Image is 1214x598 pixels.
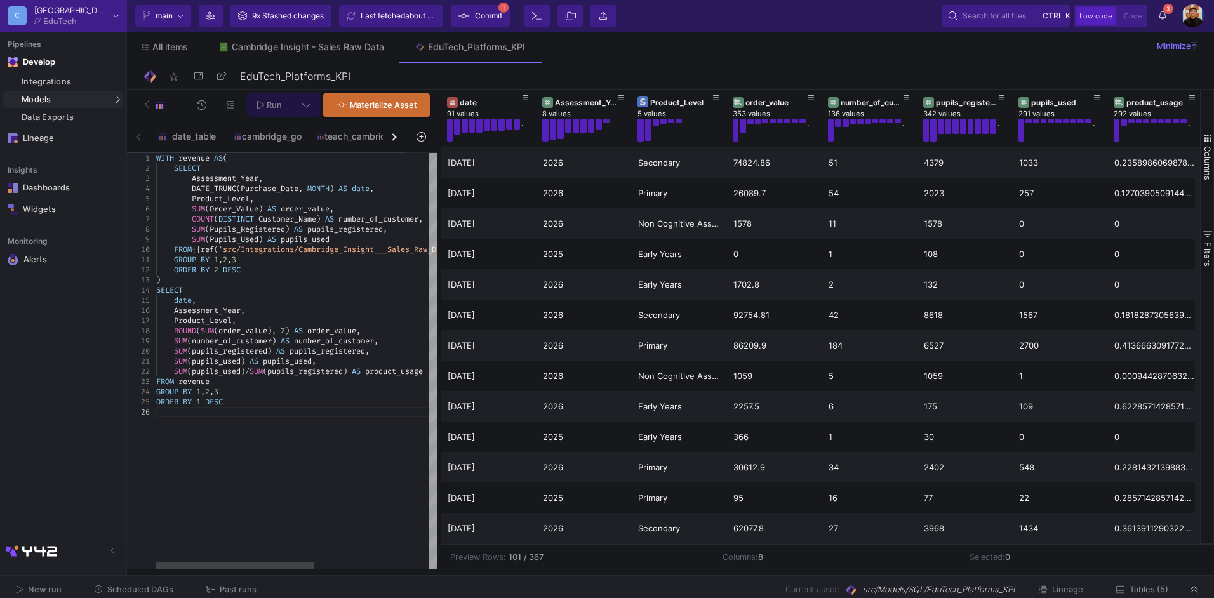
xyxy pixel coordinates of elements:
span: Assessment_Year [192,173,258,183]
div: 1 [127,153,150,163]
div: Secondary [638,148,719,178]
span: SUM [192,224,205,234]
div: 42 [829,300,910,330]
a: Integrations [3,74,123,90]
div: 0 [1114,239,1196,269]
div: 23 [127,376,150,387]
div: 0.0009442870632672333 [1114,361,1196,391]
span: COUNT [192,214,214,224]
div: 1702.8 [733,270,815,300]
span: order_value [218,326,267,336]
span: ( [196,326,201,336]
span: Order_Value [210,204,258,214]
span: revenue [178,153,210,163]
img: Navigation icon [8,183,18,193]
div: 12 [127,265,150,275]
img: Logo [142,69,158,84]
span: DISTINCT [218,214,254,224]
div: 1567 [1019,300,1100,330]
div: . [807,119,809,142]
div: 8618 [924,300,1005,330]
span: AS [294,224,303,234]
span: 'src/Integrations/Cambridge_Insight___Sales_Raw_Da [218,244,441,255]
button: ctrlk [1039,8,1063,23]
div: 353 values [733,109,828,119]
span: Purchase_Date [241,183,298,194]
span: pupils_used [192,356,241,366]
div: 54 [829,178,910,208]
div: Data Exports [22,112,120,123]
div: 14 [127,285,150,295]
span: , [250,194,254,204]
img: Tab icon [415,42,425,53]
a: Data Exports [3,109,123,126]
div: Alerts [23,254,106,265]
span: ) [285,224,290,234]
div: date [460,98,523,107]
span: ) [272,336,276,346]
span: SUM [192,234,205,244]
span: Product_Level [192,194,250,204]
span: Materialize Asset [350,100,417,110]
span: ( [187,356,192,366]
span: Customer_Name [258,214,316,224]
span: pupils_registered [192,346,267,356]
div: 184 [829,331,910,361]
div: 5 [829,361,910,391]
span: Scheduled DAGs [107,585,173,594]
div: [GEOGRAPHIC_DATA] [34,6,108,15]
span: ) [267,346,272,356]
span: order_value [281,204,330,214]
span: SUM [174,366,187,376]
div: pupils_registered [936,98,999,107]
span: SUM [201,326,214,336]
span: Run [267,100,282,110]
span: GROUP [174,255,196,265]
div: order_value [745,98,808,107]
button: Commit [451,5,510,27]
span: number_of_customer [294,336,374,346]
mat-icon: star_border [166,69,182,84]
span: , [258,173,263,183]
span: ( [263,366,267,376]
span: DATE_TRUNC [192,183,236,194]
span: SUM [174,356,187,366]
div: 342 values [923,109,1018,119]
div: 91 values [447,109,542,119]
div: 2023 [924,178,1005,208]
div: 0 [1019,239,1100,269]
span: Tables (5) [1130,585,1168,594]
button: main [135,5,191,27]
div: cambridge_go [234,131,302,142]
span: Columns [1203,146,1213,180]
div: [DATE] [448,361,529,391]
span: ORDER [174,265,196,275]
span: Filters [1203,242,1213,267]
span: Models [22,95,51,105]
span: ) [330,183,334,194]
div: 2026 [543,300,624,330]
div: 13 [127,275,150,285]
div: 51 [829,148,910,178]
div: 0.41366630917726366 [1114,331,1196,361]
a: Navigation iconWidgets [3,199,123,220]
span: BY [201,265,210,275]
span: 3 [1163,4,1173,14]
div: 5 values [637,109,733,119]
span: Past runs [220,585,257,594]
span: ROUND [174,326,196,336]
div: 1578 [924,209,1005,239]
div: Assessment_Year [555,98,618,107]
mat-expansion-panel-header: Navigation iconDevelop [3,52,123,72]
span: AS [338,183,347,194]
div: 1059 [924,361,1005,391]
span: Commit [475,6,502,25]
div: 8 [127,224,150,234]
textarea: Editor content;Press Alt+F1 for Accessibility Options. [156,407,157,408]
div: Non Cognitive Assessments [638,361,719,391]
span: Code [1124,11,1142,20]
span: number_of_customer [338,214,418,224]
span: , [356,326,361,336]
div: Integrations [22,77,120,87]
span: SUM [192,204,205,214]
